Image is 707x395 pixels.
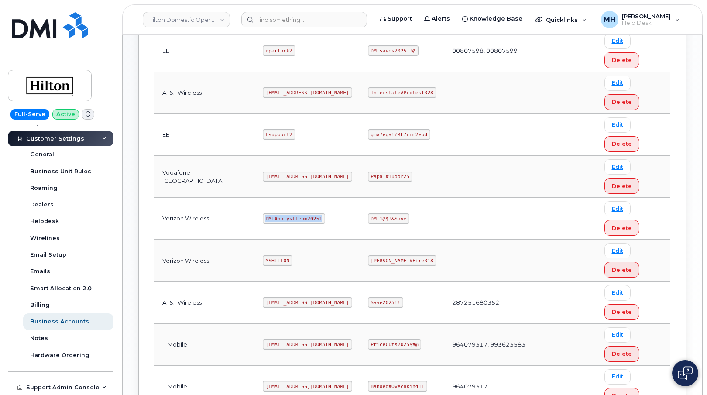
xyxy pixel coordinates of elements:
[612,266,632,274] span: Delete
[612,350,632,358] span: Delete
[604,285,631,300] a: Edit
[612,182,632,190] span: Delete
[604,76,631,91] a: Edit
[368,255,436,266] code: [PERSON_NAME]#Fire318
[368,45,419,56] code: DMIsaves2025!!@
[263,45,295,56] code: rpartack2
[604,262,639,278] button: Delete
[154,324,255,366] td: T-Mobile
[604,243,631,258] a: Edit
[368,381,427,392] code: Banded#Ovechkin411
[154,72,255,114] td: AT&T Wireless
[604,14,615,25] span: MH
[241,12,367,27] input: Find something...
[263,213,325,224] code: DMIAnalystTeam20251
[444,324,548,366] td: 964079317, 993623583
[154,282,255,323] td: AT&T Wireless
[263,172,352,182] code: [EMAIL_ADDRESS][DOMAIN_NAME]
[154,198,255,240] td: Verizon Wireless
[604,220,639,236] button: Delete
[470,14,522,23] span: Knowledge Base
[604,178,639,194] button: Delete
[604,33,631,48] a: Edit
[154,156,255,198] td: Vodafone [GEOGRAPHIC_DATA]
[368,129,430,140] code: gma7ega!ZRE7rnm2ebd
[604,94,639,110] button: Delete
[432,14,450,23] span: Alerts
[604,346,639,362] button: Delete
[154,30,255,72] td: EE
[263,255,292,266] code: MSHILTON
[143,12,230,27] a: Hilton Domestic Operating Company Inc
[418,10,456,27] a: Alerts
[604,136,639,152] button: Delete
[368,172,412,182] code: Papal#Tudor25
[456,10,529,27] a: Knowledge Base
[604,117,631,133] a: Edit
[368,297,404,308] code: Save2025!!
[529,11,593,28] div: Quicklinks
[612,56,632,64] span: Delete
[368,339,422,350] code: PriceCuts2025$#@
[368,87,436,98] code: Interstate#Protest328
[263,87,352,98] code: [EMAIL_ADDRESS][DOMAIN_NAME]
[604,369,631,385] a: Edit
[368,213,409,224] code: DMI1@$!&Save
[604,327,631,343] a: Edit
[612,308,632,316] span: Delete
[154,240,255,282] td: Verizon Wireless
[263,297,352,308] code: [EMAIL_ADDRESS][DOMAIN_NAME]
[678,366,693,380] img: Open chat
[388,14,412,23] span: Support
[374,10,418,27] a: Support
[604,159,631,175] a: Edit
[595,11,686,28] div: Melissa Hoye
[604,52,639,68] button: Delete
[622,13,671,20] span: [PERSON_NAME]
[444,30,548,72] td: 00807598, 00807599
[604,201,631,216] a: Edit
[604,304,639,320] button: Delete
[612,140,632,148] span: Delete
[622,20,671,27] span: Help Desk
[612,98,632,106] span: Delete
[546,16,578,23] span: Quicklinks
[263,129,295,140] code: hsupport2
[612,224,632,232] span: Delete
[263,381,352,392] code: [EMAIL_ADDRESS][DOMAIN_NAME]
[263,339,352,350] code: [EMAIL_ADDRESS][DOMAIN_NAME]
[444,282,548,323] td: 287251680352
[154,114,255,156] td: EE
